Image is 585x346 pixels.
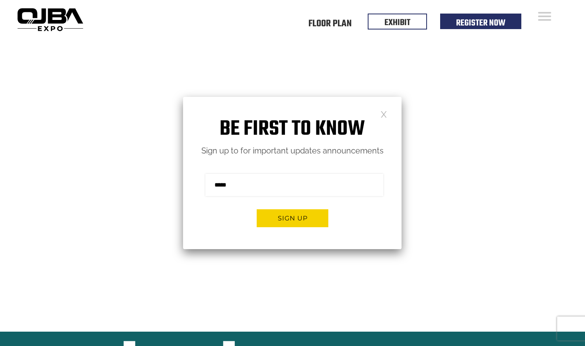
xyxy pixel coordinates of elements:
a: Close [380,110,387,117]
a: Register Now [456,16,505,30]
p: Sign up to for important updates announcements [183,144,402,158]
a: EXHIBIT [384,16,410,29]
h1: Be first to know [183,117,402,142]
button: Sign up [257,209,328,227]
